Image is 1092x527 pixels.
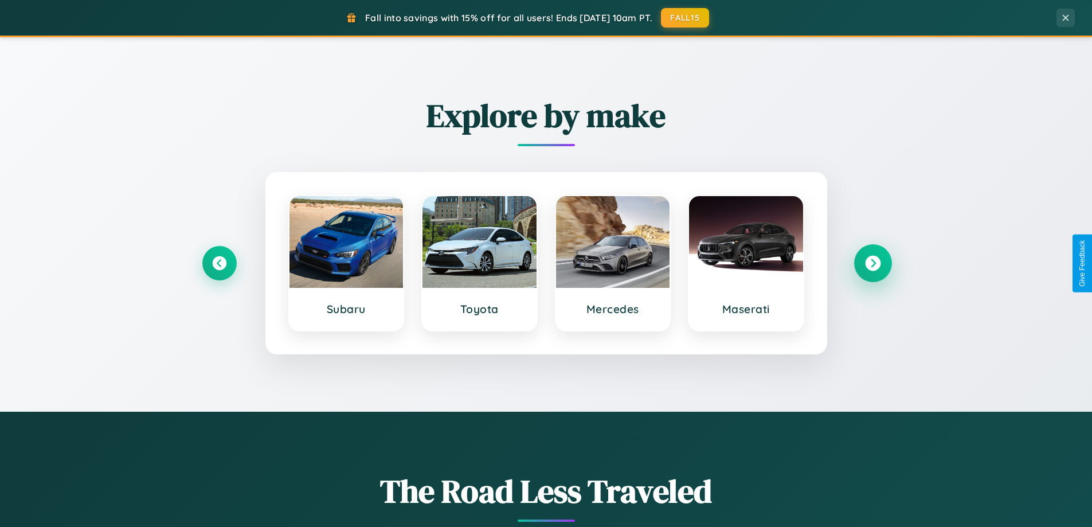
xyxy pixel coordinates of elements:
[202,93,890,138] h2: Explore by make
[1078,240,1086,287] div: Give Feedback
[202,469,890,513] h1: The Road Less Traveled
[301,302,392,316] h3: Subaru
[434,302,525,316] h3: Toyota
[567,302,659,316] h3: Mercedes
[661,8,709,28] button: FALL15
[700,302,792,316] h3: Maserati
[365,12,652,24] span: Fall into savings with 15% off for all users! Ends [DATE] 10am PT.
